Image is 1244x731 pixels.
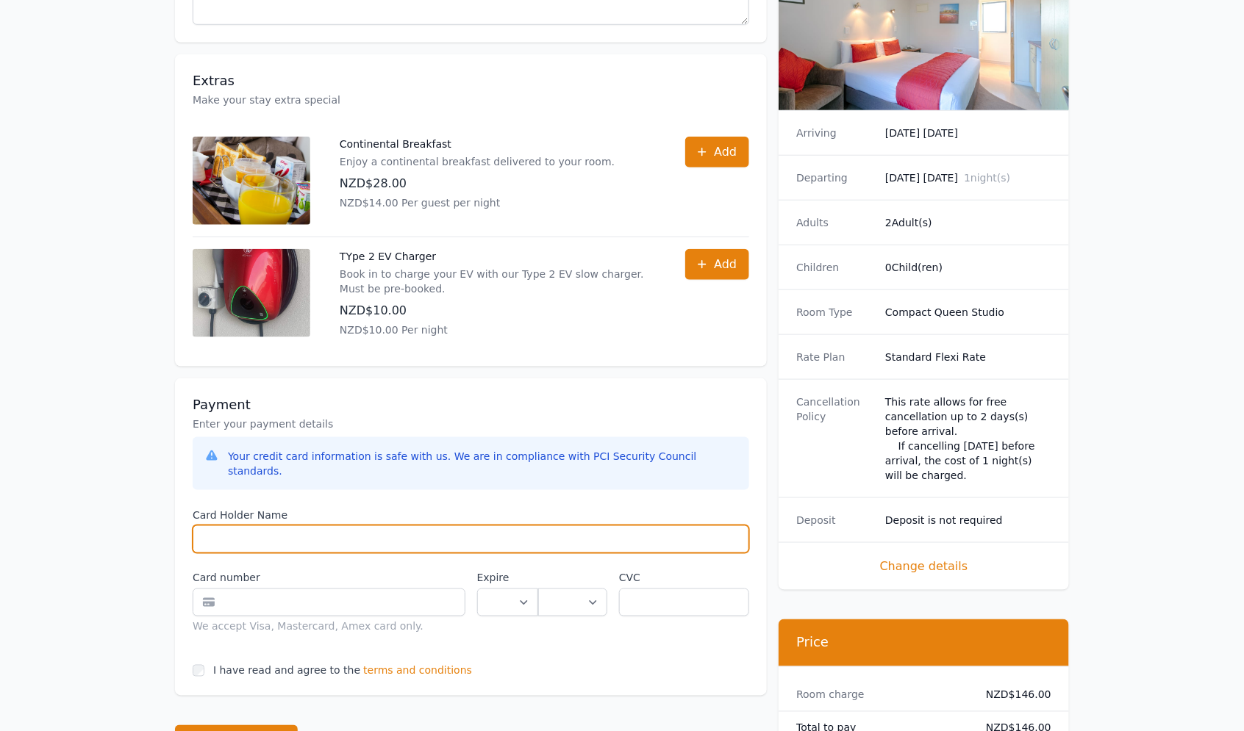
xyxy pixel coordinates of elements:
[714,143,737,161] span: Add
[228,449,737,478] div: Your credit card information is safe with us. We are in compliance with PCI Security Council stan...
[796,395,873,483] dt: Cancellation Policy
[193,508,749,522] label: Card Holder Name
[885,305,1051,320] dd: Compact Queen Studio
[477,571,538,586] label: Expire
[340,195,615,210] p: NZD$14.00 Per guest per night
[340,175,615,192] p: NZD$28.00
[685,249,749,280] button: Add
[964,172,1010,184] span: 1 night(s)
[796,558,1051,575] span: Change details
[340,267,656,296] p: Book in to charge your EV with our Type 2 EV slow charger. Must be pre-booked.
[885,215,1051,230] dd: 2 Adult(s)
[796,688,962,702] dt: Room charge
[796,126,873,140] dt: Arriving
[340,154,615,169] p: Enjoy a continental breakfast delivered to your room.
[193,417,749,431] p: Enter your payment details
[796,170,873,185] dt: Departing
[193,93,749,107] p: Make your stay extra special
[340,302,656,320] p: NZD$10.00
[796,215,873,230] dt: Adults
[796,305,873,320] dt: Room Type
[685,137,749,168] button: Add
[885,350,1051,364] dd: Standard Flexi Rate
[193,571,465,586] label: Card number
[885,260,1051,275] dd: 0 Child(ren)
[340,323,656,337] p: NZD$10.00 Per night
[193,619,465,634] div: We accept Visa, Mastercard, Amex card only.
[796,634,1051,652] h3: Price
[796,513,873,527] dt: Deposit
[340,137,615,151] p: Continental Breakfast
[538,571,607,586] label: .
[885,170,1051,185] dd: [DATE] [DATE]
[796,260,873,275] dt: Children
[193,137,310,225] img: Continental Breakfast
[796,350,873,364] dt: Rate Plan
[340,249,656,264] p: TYpe 2 EV Charger
[885,126,1051,140] dd: [DATE] [DATE]
[193,396,749,414] h3: Payment
[193,72,749,90] h3: Extras
[213,665,360,677] label: I have read and agree to the
[714,256,737,273] span: Add
[619,571,749,586] label: CVC
[885,395,1051,483] div: This rate allows for free cancellation up to 2 days(s) before arrival. If cancelling [DATE] befor...
[885,513,1051,527] dd: Deposit is not required
[974,688,1051,702] dd: NZD$146.00
[363,663,472,678] span: terms and conditions
[193,249,310,337] img: TYpe 2 EV Charger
